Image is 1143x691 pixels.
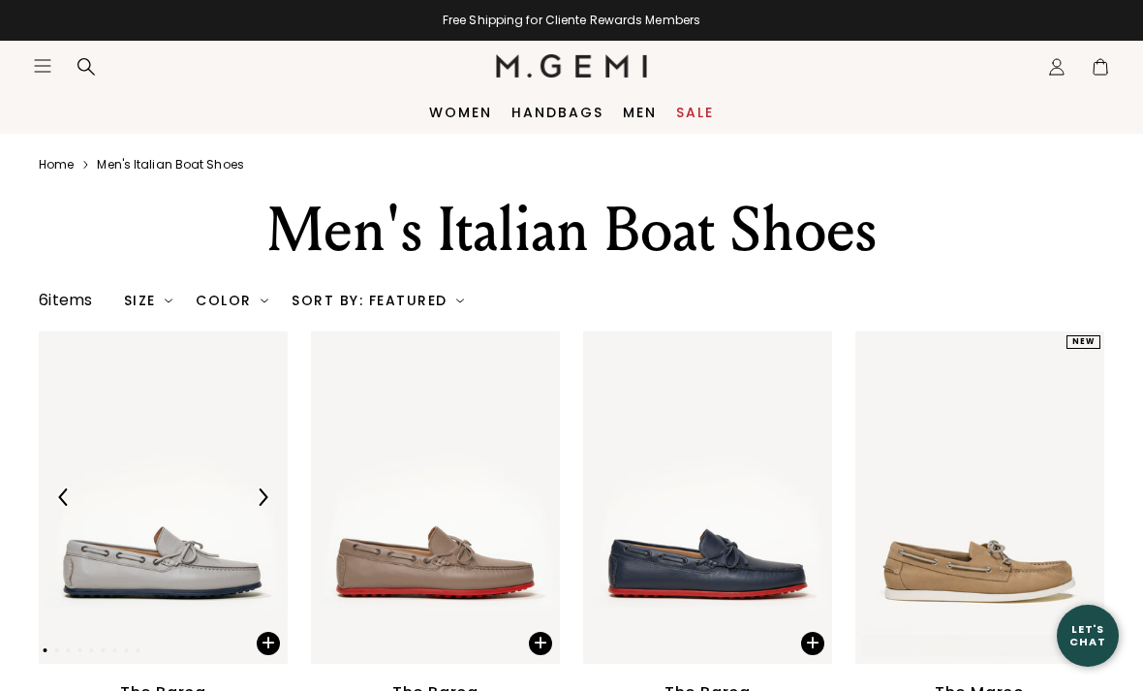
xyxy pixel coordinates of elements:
a: Handbags [511,105,603,120]
div: Color [196,293,268,308]
a: Women [429,105,492,120]
a: Men [623,105,657,120]
img: The Barca [311,331,560,664]
img: The Marco [855,331,1104,664]
div: 6 items [39,289,93,312]
img: The Barca [583,331,832,664]
div: NEW [1066,335,1100,349]
div: Sort By: Featured [292,293,464,308]
img: Previous Arrow [55,488,73,506]
a: Home [39,157,74,173]
img: The Barca [39,331,288,664]
img: M.Gemi [496,54,648,78]
img: chevron-down.svg [456,297,464,304]
img: Next Arrow [254,488,271,506]
div: Size [124,293,173,308]
a: Men's italian boat shoes [97,157,243,173]
img: chevron-down.svg [261,297,268,304]
button: Open site menu [33,56,52,76]
img: chevron-down.svg [165,297,172,304]
div: Men's Italian Boat Shoes [212,196,931,266]
a: Sale [676,105,714,120]
div: Let's Chat [1057,623,1119,647]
